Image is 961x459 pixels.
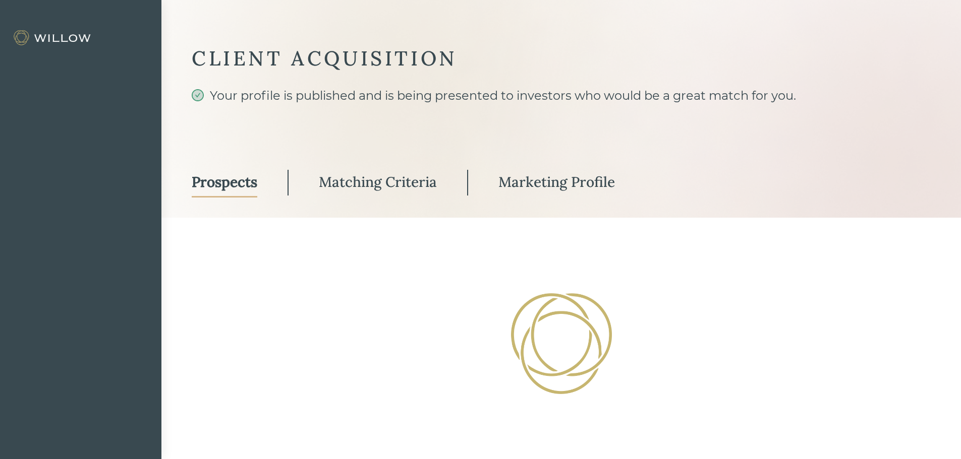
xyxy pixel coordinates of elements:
div: Prospects [192,173,257,191]
a: Matching Criteria [319,168,437,198]
a: Prospects [192,168,257,198]
img: Willow [13,30,93,46]
div: Your profile is published and is being presented to investors who would be a great match for you. [192,87,931,141]
img: Loading! [498,280,625,407]
div: Marketing Profile [498,173,615,191]
a: Marketing Profile [498,168,615,198]
div: CLIENT ACQUISITION [192,45,931,72]
div: Matching Criteria [319,173,437,191]
span: check-circle [192,89,204,101]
